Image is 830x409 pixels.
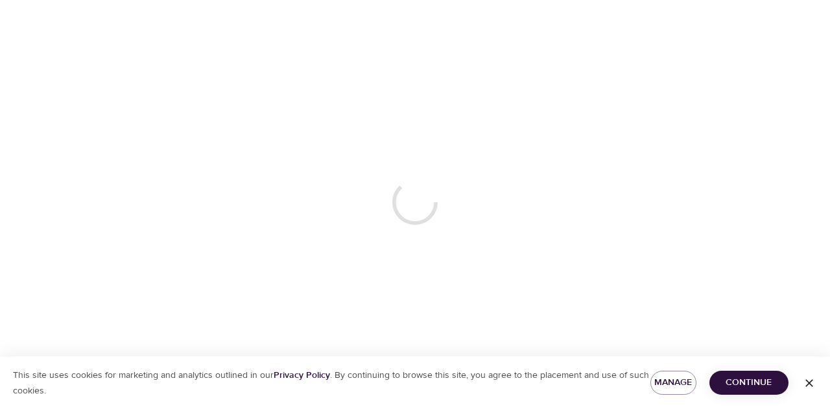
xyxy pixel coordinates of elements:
[274,369,330,381] a: Privacy Policy
[720,375,778,391] span: Continue
[650,371,696,395] button: Manage
[661,375,686,391] span: Manage
[709,371,788,395] button: Continue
